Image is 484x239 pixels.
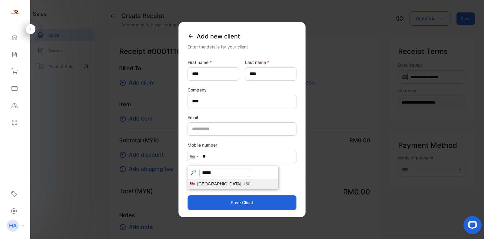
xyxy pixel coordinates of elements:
[188,59,239,65] label: First name
[197,181,241,186] span: [GEOGRAPHIC_DATA]
[188,142,296,148] label: Mobile number
[245,59,296,65] label: Last name
[188,150,199,163] div: United States: + 1
[459,214,484,239] iframe: LiveChat chat widget
[11,8,20,17] img: logo
[197,32,240,41] span: Add new client
[9,222,17,230] p: HA
[188,195,296,210] button: Save client
[188,87,296,93] label: Company
[191,169,198,175] span: Magnifying glass
[188,114,296,121] label: Email
[243,181,250,186] span: +60
[188,44,296,50] div: Enter the details for your client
